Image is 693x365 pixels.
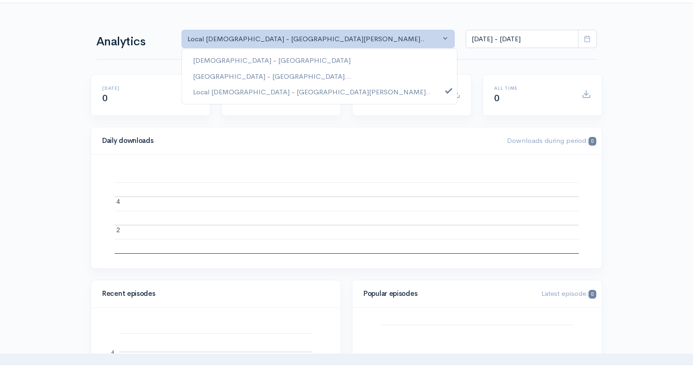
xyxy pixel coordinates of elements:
svg: A chart. [102,166,591,257]
h4: Daily downloads [102,137,496,145]
span: 0 [588,137,596,146]
text: 2 [116,226,120,234]
text: 4 [111,349,114,354]
span: Local [DEMOGRAPHIC_DATA] - [GEOGRAPHIC_DATA][PERSON_NAME].. [193,87,430,98]
h1: Analytics [96,35,170,49]
h4: Popular episodes [363,290,530,298]
span: Latest episode: [541,289,596,298]
button: Local Church - San Luis O... [181,30,455,49]
text: 4 [116,198,120,205]
span: [DEMOGRAPHIC_DATA] - [GEOGRAPHIC_DATA] [193,55,351,66]
span: 0 [102,93,108,104]
h6: [DATE] [102,86,179,91]
span: 0 [588,290,596,299]
span: Downloads during period: [507,136,596,145]
input: analytics date range selector [466,30,578,49]
h4: Recent episodes [102,290,324,298]
span: [GEOGRAPHIC_DATA] - [GEOGRAPHIC_DATA]... [193,71,352,82]
div: Local [DEMOGRAPHIC_DATA] - [GEOGRAPHIC_DATA][PERSON_NAME].. [187,34,440,44]
h6: All time [494,86,571,91]
span: 0 [494,93,500,104]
